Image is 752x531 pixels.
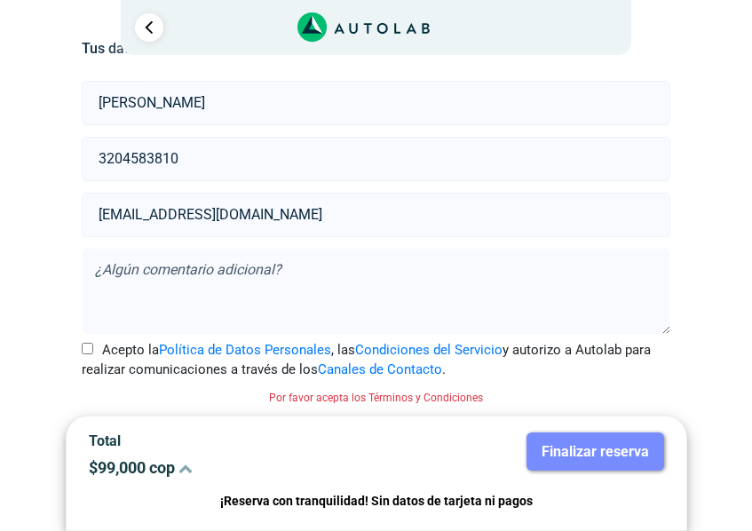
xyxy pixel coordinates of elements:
p: ¡Reserva con tranquilidad! Sin datos de tarjeta ni pagos [89,491,664,511]
small: Por favor acepta los Términos y Condiciones [269,392,483,404]
a: Condiciones del Servicio [355,342,503,358]
input: Nombre y apellido [82,81,670,125]
input: Correo electrónico [82,193,670,237]
a: Canales de Contacto [318,361,442,377]
label: Acepto la , las y autorizo a Autolab para realizar comunicaciones a través de los . [82,340,670,380]
a: Ir al paso anterior [135,13,163,42]
p: $ 99,000 cop [89,458,363,477]
button: Finalizar reserva [526,432,664,471]
input: Celular [82,137,670,181]
a: Política de Datos Personales [159,342,331,358]
a: Link al sitio de autolab [297,18,430,35]
p: Total [89,432,363,449]
input: Acepto laPolítica de Datos Personales, lasCondiciones del Servicioy autorizo a Autolab para reali... [82,343,93,354]
h5: Tus datos [82,40,670,57]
